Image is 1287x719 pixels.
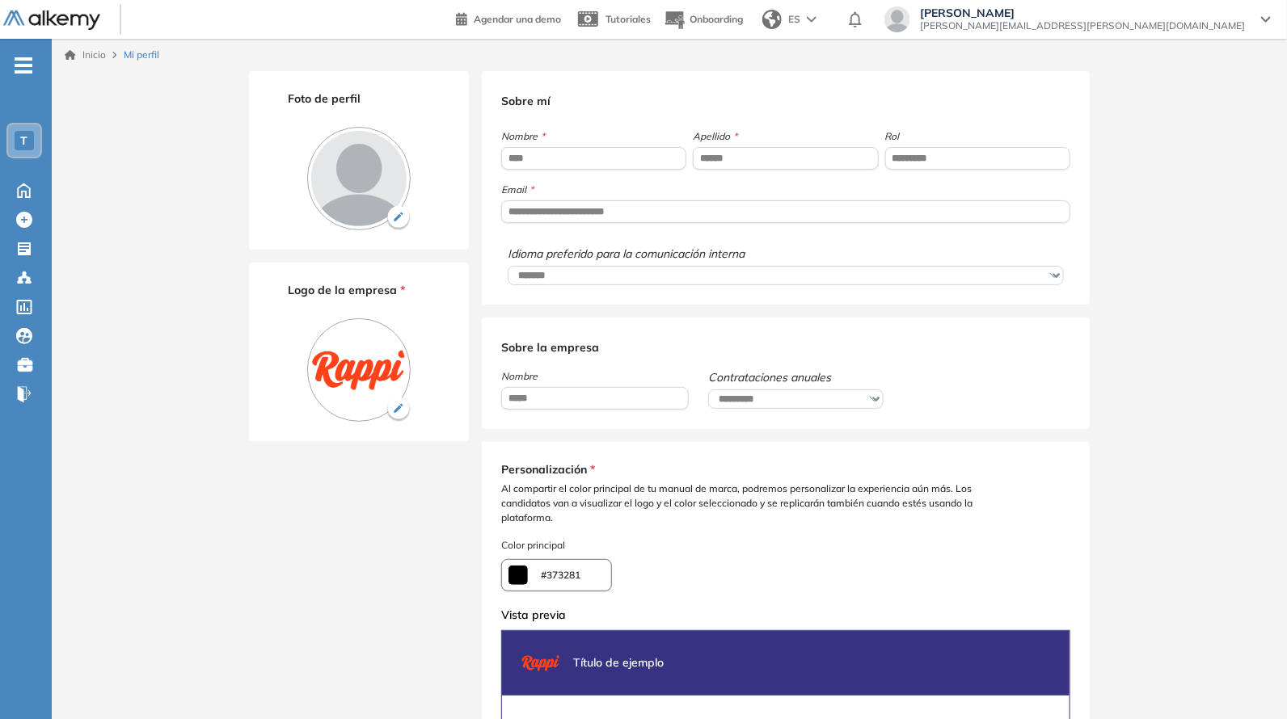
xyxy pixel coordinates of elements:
[606,13,651,25] span: Tutoriales
[693,129,878,144] span: Apellido
[807,16,817,23] img: arrow
[501,369,689,384] span: Nombre
[508,246,1070,263] span: Idioma preferido para la comunicación interna
[521,644,560,683] img: PROFILE_MENU_LOGO_USER
[501,129,686,144] span: Nombre
[708,369,889,386] span: Contrataciones anuales
[21,134,28,147] span: T
[501,608,566,622] span: Vista previa
[501,538,1070,553] span: Color principal
[788,12,800,27] span: ES
[3,11,100,31] img: Logo
[474,13,561,25] span: Agendar una demo
[501,327,599,355] span: Sobre la empresa
[124,48,159,62] span: Mi perfil
[501,81,551,108] span: Sobre mí
[573,655,664,670] span: Título de ejemplo
[1206,641,1287,719] iframe: Chat Widget
[885,129,1070,144] span: Rol
[920,19,1245,32] span: [PERSON_NAME][EMAIL_ADDRESS][PERSON_NAME][DOMAIN_NAME]
[386,206,411,230] img: Ícono de lapiz de edición
[307,318,411,422] img: PROFILE_MENU_LOGO_COMPANY
[501,183,1070,197] span: Email
[65,48,106,62] a: Inicio
[307,127,411,230] img: PROFILE_MENU_LOGO_USER
[920,6,1245,19] span: [PERSON_NAME]
[664,2,743,37] button: Onboarding
[386,397,411,422] img: Ícono de lapiz de edición
[690,13,743,25] span: Onboarding
[762,10,782,29] img: world
[456,8,561,27] a: Agendar una demo
[288,90,361,107] span: Foto de perfil
[15,64,32,67] i: -
[501,481,1032,525] span: Al compartir el color principal de tu manual de marca, podremos personalizar la experiencia aún m...
[541,568,580,582] span: #373281
[501,461,587,478] span: Personalización
[288,282,397,299] span: Logo de la empresa
[1206,641,1287,719] div: Widget de chat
